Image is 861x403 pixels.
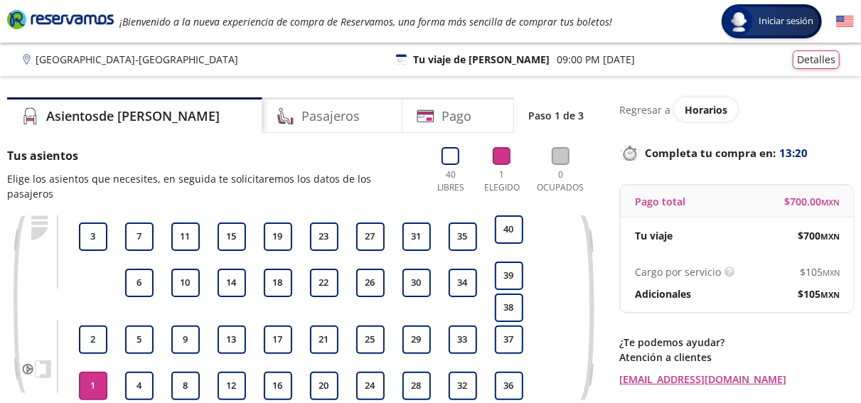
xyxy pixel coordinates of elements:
[495,262,523,290] button: 39
[125,222,154,251] button: 7
[125,269,154,297] button: 6
[619,335,854,350] p: ¿Te podemos ayudar?
[171,269,200,297] button: 10
[218,372,246,400] button: 12
[753,14,819,28] span: Iniciar sesión
[7,9,114,34] a: Brand Logo
[820,289,840,300] small: MXN
[784,194,840,209] span: $ 700.00
[635,264,721,279] p: Cargo por servicio
[619,350,854,365] p: Atención a clientes
[402,269,431,297] button: 30
[635,228,673,243] p: Tu viaje
[836,13,854,31] button: English
[264,222,292,251] button: 19
[495,294,523,322] button: 38
[557,52,636,67] p: 09:00 PM [DATE]
[310,326,338,354] button: 21
[619,102,670,117] p: Regresar a
[798,286,840,301] span: $ 105
[402,372,431,400] button: 28
[619,97,854,122] div: Regresar a ver horarios
[495,372,523,400] button: 36
[635,194,685,209] p: Pago total
[495,215,523,244] button: 40
[821,197,840,208] small: MXN
[402,326,431,354] button: 29
[46,107,220,126] h4: Asientos de [PERSON_NAME]
[800,264,840,279] span: $ 105
[619,143,854,163] p: Completa tu compra en :
[301,107,360,126] h4: Pasajeros
[449,372,477,400] button: 32
[125,326,154,354] button: 5
[635,286,691,301] p: Adicionales
[36,52,238,67] p: [GEOGRAPHIC_DATA] - [GEOGRAPHIC_DATA]
[798,228,840,243] span: $ 700
[171,372,200,400] button: 8
[119,15,612,28] em: ¡Bienvenido a la nueva experiencia de compra de Reservamos, una forma más sencilla de comprar tus...
[820,231,840,242] small: MXN
[779,145,808,161] span: 13:20
[793,50,840,69] button: Detalles
[779,321,847,389] iframe: Messagebird Livechat Widget
[310,269,338,297] button: 22
[823,267,840,278] small: MXN
[356,269,385,297] button: 26
[449,269,477,297] button: 34
[79,222,107,251] button: 3
[310,222,338,251] button: 23
[264,372,292,400] button: 16
[125,372,154,400] button: 4
[356,372,385,400] button: 24
[414,52,550,67] p: Tu viaje de [PERSON_NAME]
[310,372,338,400] button: 20
[79,372,107,400] button: 1
[495,326,523,354] button: 37
[7,147,417,164] p: Tus asientos
[356,222,385,251] button: 27
[449,222,477,251] button: 35
[402,222,431,251] button: 31
[432,168,471,194] p: 40 Libres
[528,108,584,123] p: Paso 1 de 3
[442,107,471,126] h4: Pago
[7,171,417,201] p: Elige los asientos que necesites, en seguida te solicitaremos los datos de los pasajeros
[449,326,477,354] button: 33
[685,103,727,117] span: Horarios
[171,326,200,354] button: 9
[264,269,292,297] button: 18
[218,269,246,297] button: 14
[356,326,385,354] button: 25
[79,326,107,354] button: 2
[171,222,200,251] button: 11
[619,372,854,387] a: [EMAIL_ADDRESS][DOMAIN_NAME]
[218,222,246,251] button: 15
[534,168,587,194] p: 0 Ocupados
[264,326,292,354] button: 17
[481,168,523,194] p: 1 Elegido
[218,326,246,354] button: 13
[7,9,114,30] i: Brand Logo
